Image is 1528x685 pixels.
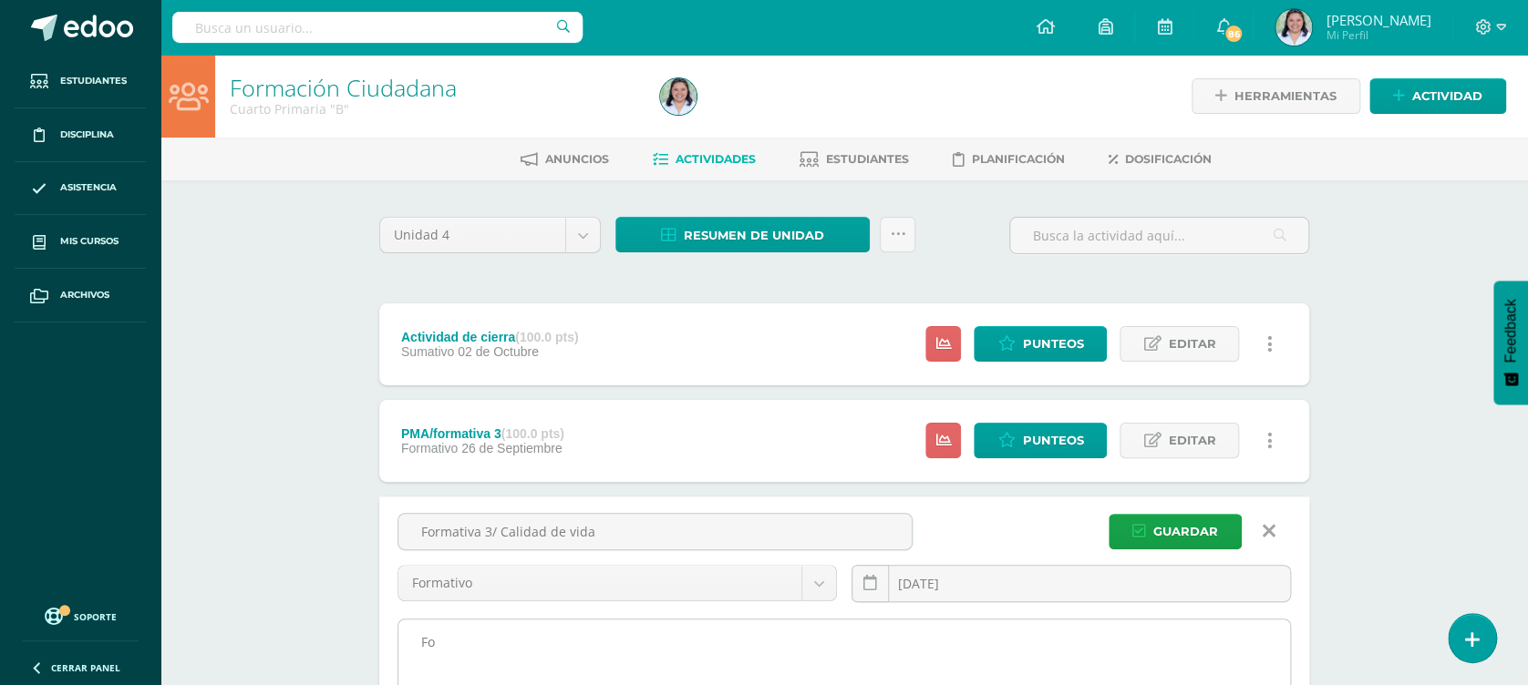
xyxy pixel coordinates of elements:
[15,55,146,108] a: Estudiantes
[401,426,564,441] div: PMA/formativa 3
[60,288,109,302] span: Archivos
[826,152,909,166] span: Estudiantes
[60,234,119,249] span: Mis cursos
[1109,145,1212,174] a: Dosificación
[1412,79,1482,113] span: Actividad
[521,145,609,174] a: Anuncios
[398,566,836,600] a: Formativo
[1502,299,1519,363] span: Feedback
[974,326,1107,362] a: Punteos
[974,423,1107,458] a: Punteos
[1223,24,1244,44] span: 86
[1109,514,1242,549] button: Guardar
[22,603,139,628] a: Soporte
[972,152,1065,166] span: Planificación
[394,218,552,252] span: Unidad 4
[515,330,578,344] strong: (100.0 pts)
[398,514,912,549] input: Título
[1326,11,1430,29] span: [PERSON_NAME]
[230,100,638,118] div: Cuarto Primaria 'B'
[653,145,756,174] a: Actividades
[15,108,146,162] a: Disciplina
[1326,27,1430,43] span: Mi Perfil
[545,152,609,166] span: Anuncios
[953,145,1065,174] a: Planificación
[172,12,583,43] input: Busca un usuario...
[401,344,454,359] span: Sumativo
[458,344,539,359] span: 02 de Octubre
[1153,515,1218,548] span: Guardar
[1168,424,1215,457] span: Editar
[660,78,697,115] img: 2e6c258da9ccee66aa00087072d4f1d6.png
[1234,79,1337,113] span: Herramientas
[1369,78,1506,114] a: Actividad
[800,145,909,174] a: Estudiantes
[615,217,870,252] a: Resumen de unidad
[852,566,1290,601] input: Fecha de entrega
[676,152,756,166] span: Actividades
[412,566,788,600] span: Formativo
[461,441,563,455] span: 26 de Septiembre
[1010,218,1308,253] input: Busca la actividad aquí...
[1168,327,1215,361] span: Editar
[401,330,579,344] div: Actividad de cierra
[1493,281,1528,404] button: Feedback - Mostrar encuesta
[60,74,127,88] span: Estudiantes
[230,72,457,103] a: Formación Ciudadana
[230,75,638,100] h1: Formación Ciudadana
[15,162,146,216] a: Asistencia
[401,441,458,455] span: Formativo
[1192,78,1360,114] a: Herramientas
[74,610,117,623] span: Soporte
[51,661,120,674] span: Cerrar panel
[60,180,117,195] span: Asistencia
[1022,424,1083,457] span: Punteos
[380,218,600,252] a: Unidad 4
[1275,9,1312,46] img: 2e6c258da9ccee66aa00087072d4f1d6.png
[501,426,564,441] strong: (100.0 pts)
[1022,327,1083,361] span: Punteos
[15,269,146,322] a: Archivos
[1125,152,1212,166] span: Dosificación
[60,128,114,142] span: Disciplina
[684,219,824,252] span: Resumen de unidad
[15,215,146,269] a: Mis cursos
